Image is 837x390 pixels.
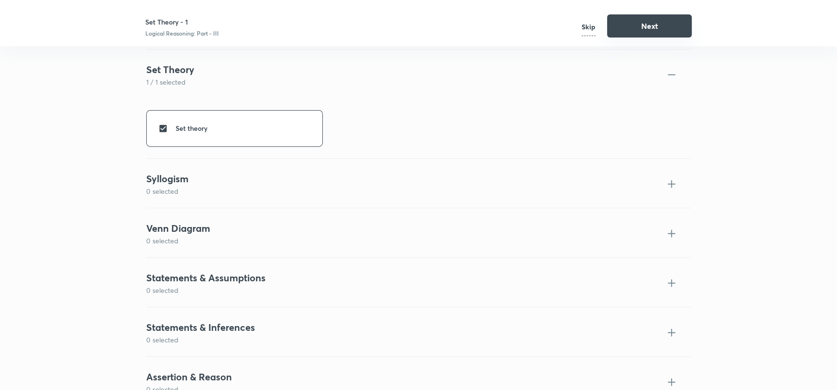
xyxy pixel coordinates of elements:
[146,172,658,186] h4: Syllogism
[146,370,658,384] h4: Assertion & Reason
[38,8,63,15] span: Support
[146,335,658,345] p: 0 selected
[146,236,658,246] p: 0 selected
[146,77,658,87] p: 1 / 1 selected
[607,14,692,38] button: Next
[146,285,658,295] p: 0 selected
[176,123,207,133] p: Set theory
[146,271,658,285] h4: Statements & Assumptions
[146,158,691,208] div: Syllogism0 selected
[145,29,219,38] h6: Logical Reasoning: Part - III
[145,17,219,27] h6: Set Theory - 1
[146,307,691,356] div: Statements & Inferences0 selected
[146,63,658,77] h4: Set Theory
[146,257,691,307] div: Statements & Assumptions0 selected
[146,221,658,236] h4: Venn Diagram
[146,186,658,196] p: 0 selected
[582,18,596,36] p: Skip
[146,208,691,257] div: Venn Diagram0 selected
[146,320,658,335] h4: Statements & Inferences
[146,49,691,99] div: Set Theory1 / 1 selected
